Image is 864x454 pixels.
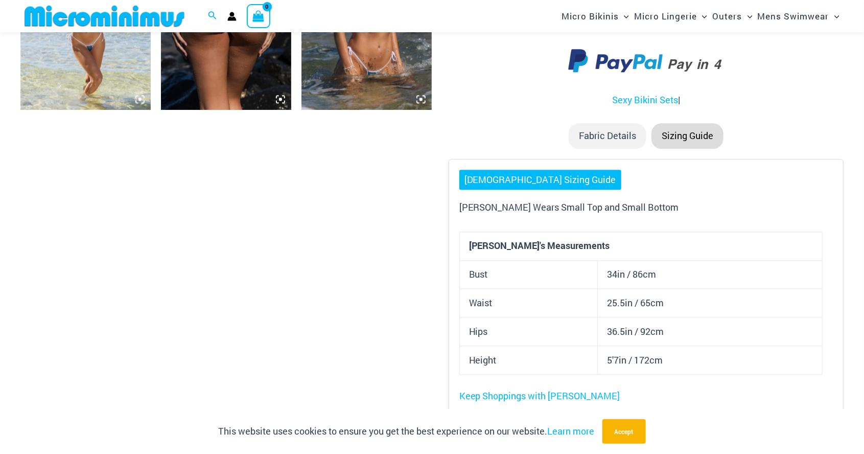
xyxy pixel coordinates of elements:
[449,93,844,108] p: |
[598,317,823,346] td: 36.5in / 92cm
[619,3,629,29] span: Menu Toggle
[602,419,646,444] button: Accept
[459,170,621,190] a: [DEMOGRAPHIC_DATA] Sizing Guide
[247,4,270,28] a: View Shopping Cart, empty
[829,3,839,29] span: Menu Toggle
[20,5,189,28] img: MM SHOP LOGO FLAT
[460,289,598,317] td: Waist
[612,94,678,106] a: Sexy Bikini Sets
[755,3,842,29] a: Mens SwimwearMenu ToggleMenu Toggle
[598,346,823,375] td: 5'7in / 172cm
[651,123,723,149] li: Sizing Guide
[459,390,620,402] a: Keep Shoppings with [PERSON_NAME]
[559,3,632,29] a: Micro BikinisMenu ToggleMenu Toggle
[219,424,595,439] p: This website uses cookies to ensure you get the best experience on our website.
[208,10,217,23] a: Search icon link
[548,425,595,437] a: Learn more
[459,200,823,215] p: [PERSON_NAME] Wears Small Top and Small Bottom
[460,232,823,261] th: [PERSON_NAME]'s Measurements
[460,317,598,346] td: Hips
[598,289,823,317] td: 25.5in / 65cm
[569,123,646,149] li: Fabric Details
[634,3,697,29] span: Micro Lingerie
[697,3,707,29] span: Menu Toggle
[598,261,823,289] td: 34in / 86cm
[713,3,742,29] span: Outers
[632,3,710,29] a: Micro LingerieMenu ToggleMenu Toggle
[710,3,755,29] a: OutersMenu ToggleMenu Toggle
[557,2,844,31] nav: Site Navigation
[227,12,237,21] a: Account icon link
[460,261,598,289] td: Bust
[460,346,598,375] td: Height
[742,3,753,29] span: Menu Toggle
[758,3,829,29] span: Mens Swimwear
[562,3,619,29] span: Micro Bikinis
